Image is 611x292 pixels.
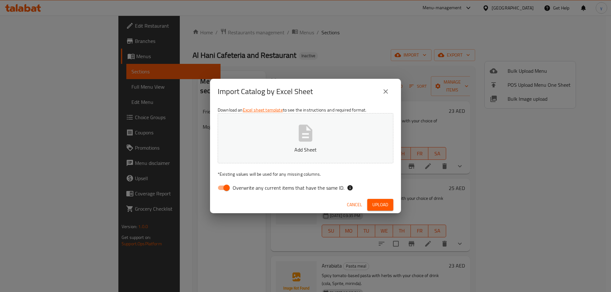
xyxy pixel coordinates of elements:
[367,199,393,211] button: Upload
[243,106,283,114] a: Excel sheet template
[347,185,353,191] svg: If the overwrite option isn't selected, then the items that match an existing ID will be ignored ...
[378,84,393,99] button: close
[228,146,383,153] p: Add Sheet
[218,113,393,163] button: Add Sheet
[347,201,362,209] span: Cancel
[218,171,393,177] p: Existing values will be used for any missing columns.
[210,104,401,196] div: Download an to see the instructions and required format.
[344,199,365,211] button: Cancel
[218,86,313,97] h2: Import Catalog by Excel Sheet
[233,184,344,192] span: Overwrite any current items that have the same ID.
[372,201,388,209] span: Upload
